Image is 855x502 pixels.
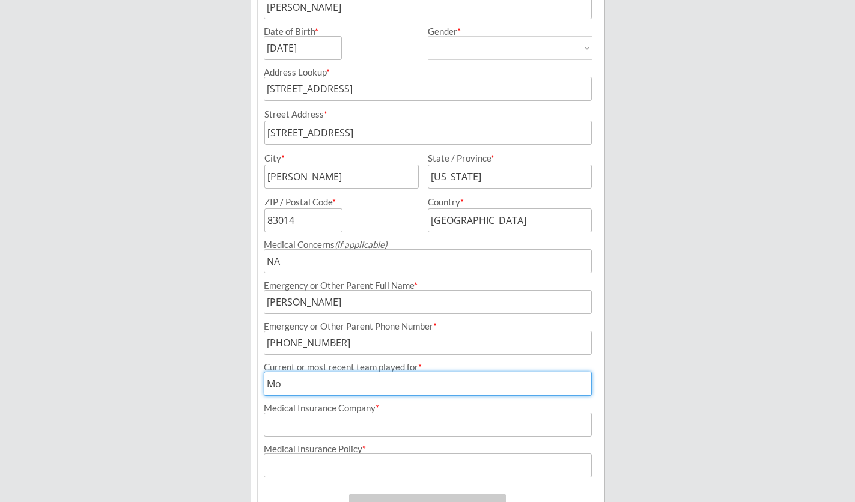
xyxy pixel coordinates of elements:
[264,77,592,101] input: Street, City, Province/State
[264,322,592,331] div: Emergency or Other Parent Phone Number
[264,198,417,207] div: ZIP / Postal Code
[428,198,577,207] div: Country
[264,363,592,372] div: Current or most recent team played for
[264,154,417,163] div: City
[428,154,577,163] div: State / Province
[264,281,592,290] div: Emergency or Other Parent Full Name
[264,249,592,273] input: Allergies, injuries, etc.
[335,239,387,250] em: (if applicable)
[264,404,592,413] div: Medical Insurance Company
[264,110,592,119] div: Street Address
[264,68,592,77] div: Address Lookup
[264,444,592,453] div: Medical Insurance Policy
[264,240,592,249] div: Medical Concerns
[264,27,326,36] div: Date of Birth
[428,27,592,36] div: Gender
